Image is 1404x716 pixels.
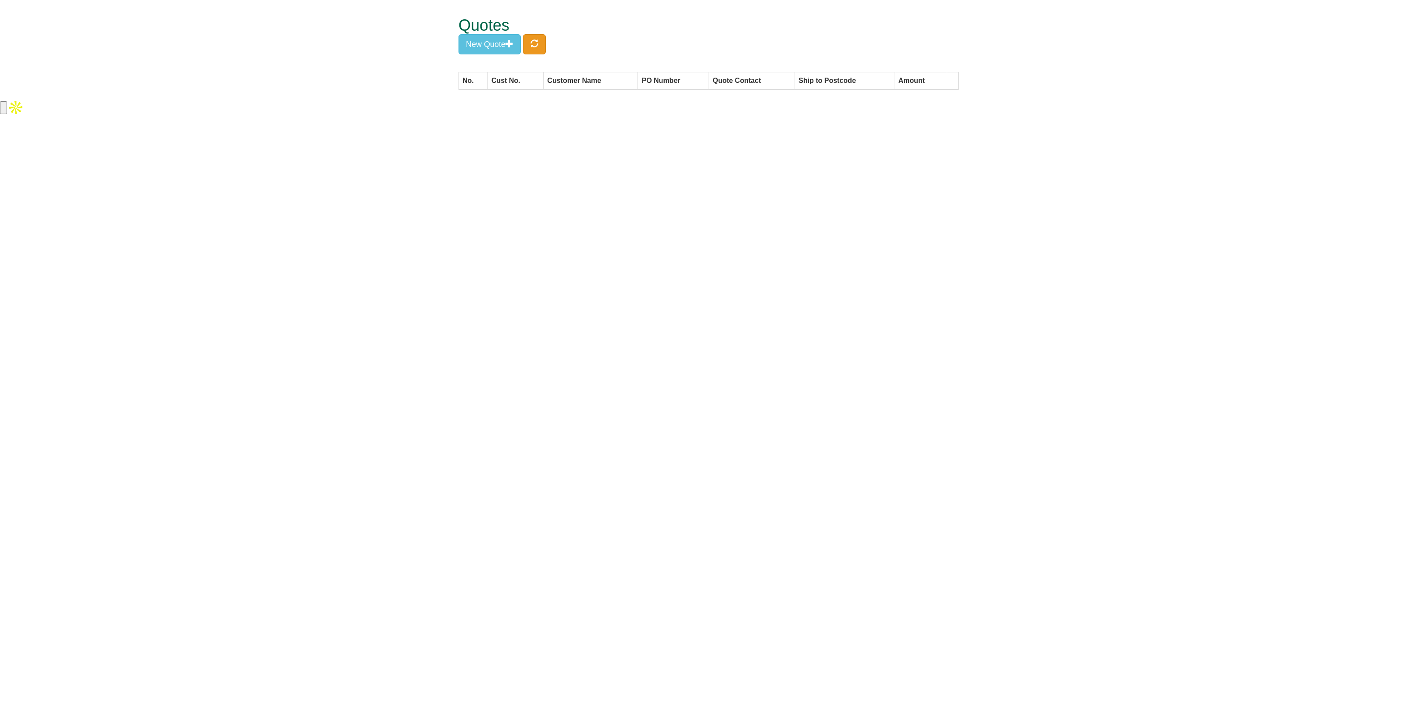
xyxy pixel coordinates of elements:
[459,72,488,89] th: No.
[7,99,25,116] img: Apollo
[458,17,926,34] h1: Quotes
[709,72,795,89] th: Quote Contact
[458,34,521,54] button: New Quote
[487,72,543,89] th: Cust No.
[795,72,895,89] th: Ship to Postcode
[638,72,709,89] th: PO Number
[895,72,947,89] th: Amount
[544,72,638,89] th: Customer Name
